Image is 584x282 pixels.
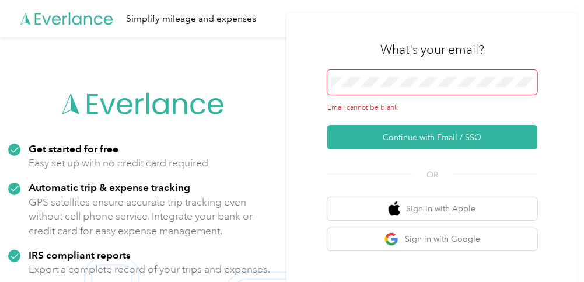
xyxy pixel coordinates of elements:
button: Continue with Email / SSO [327,125,537,149]
span: OR [412,169,453,181]
img: apple logo [389,201,400,216]
button: apple logoSign in with Apple [327,197,537,220]
strong: Get started for free [29,142,118,155]
strong: IRS compliant reports [29,249,131,261]
strong: Automatic trip & expense tracking [29,181,190,193]
button: google logoSign in with Google [327,228,537,251]
p: Export a complete record of your trips and expenses. [29,262,270,277]
div: Email cannot be blank [327,103,537,113]
h3: What's your email? [380,41,484,58]
p: GPS satellites ensure accurate trip tracking even without cell phone service. Integrate your bank... [29,195,278,238]
div: Simplify mileage and expenses [126,12,256,26]
p: Easy set up with no credit card required [29,156,208,170]
img: google logo [384,232,399,247]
